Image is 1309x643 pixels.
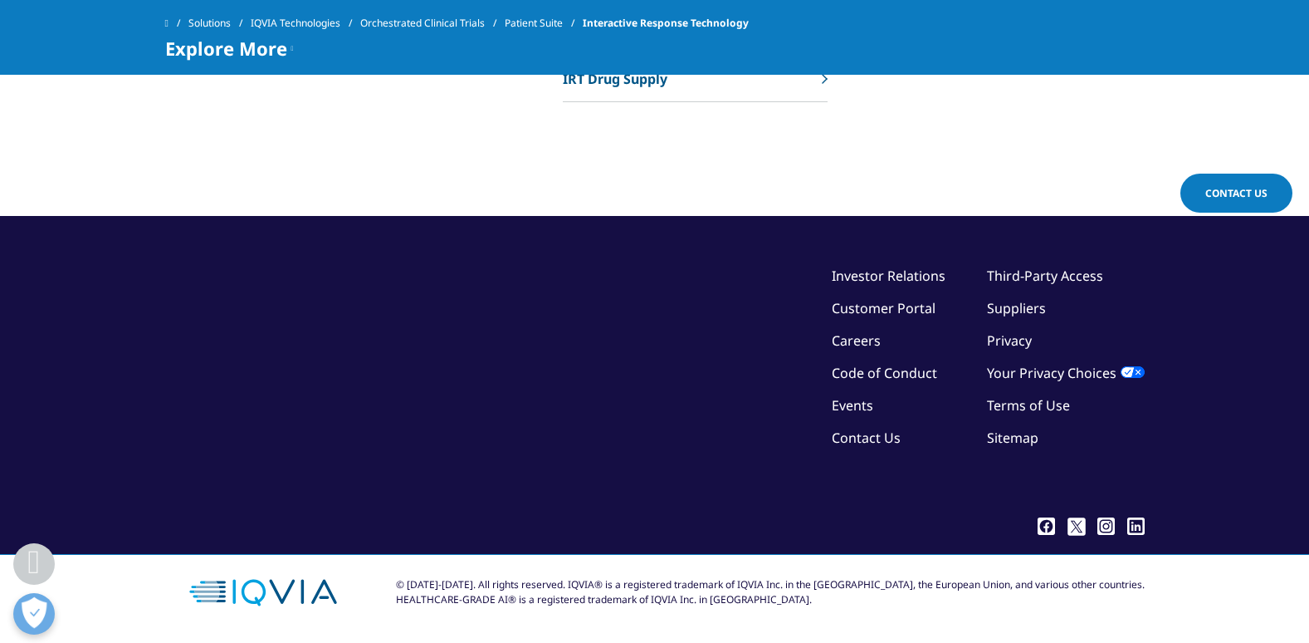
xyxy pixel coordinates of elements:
a: Careers [832,331,881,350]
a: Patient Suite [505,8,583,38]
button: Open Preferences [13,593,55,635]
a: Investor Relations [832,267,945,285]
a: IQVIA Technologies [251,8,360,38]
a: Third-Party Access [987,267,1103,285]
a: Solutions [188,8,251,38]
p: IRT Drug Supply [563,69,667,89]
a: Privacy [987,331,1032,350]
span: Interactive Response Technology [583,8,749,38]
a: Your Privacy Choices [987,364,1145,382]
span: Contact Us [1205,186,1267,200]
a: Suppliers [987,299,1046,317]
a: Events [832,396,873,415]
a: Contact Us [1180,174,1292,213]
span: Explore More [165,38,287,58]
a: Code of Conduct [832,364,937,382]
a: Terms of Use [987,396,1070,415]
a: Contact Us [832,429,901,447]
a: Customer Portal [832,299,935,317]
a: Orchestrated Clinical Trials [360,8,505,38]
div: © [DATE]-[DATE]. All rights reserved. IQVIA® is a registered trademark of IQVIA Inc. in the [GEOG... [396,577,1145,607]
a: Sitemap [987,429,1038,447]
a: IRT Drug Supply [563,56,828,102]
